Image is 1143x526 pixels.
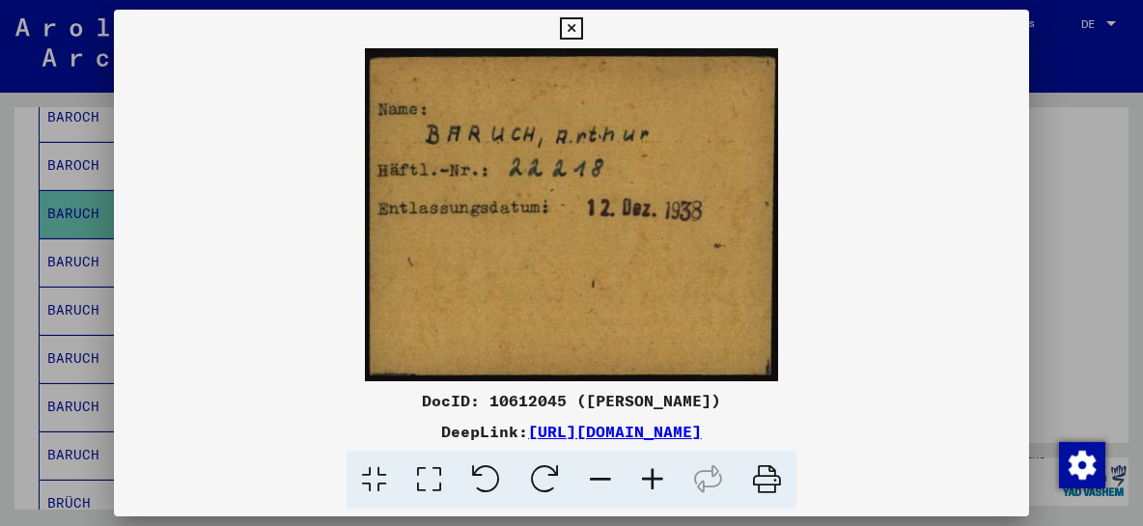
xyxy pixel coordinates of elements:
[1059,442,1105,488] img: Zustimmung ändern
[528,422,702,441] a: [URL][DOMAIN_NAME]
[114,389,1028,412] div: DocID: 10612045 ([PERSON_NAME])
[114,420,1028,443] div: DeepLink:
[1058,441,1104,487] div: Zustimmung ändern
[114,48,1028,381] img: 001.jpg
